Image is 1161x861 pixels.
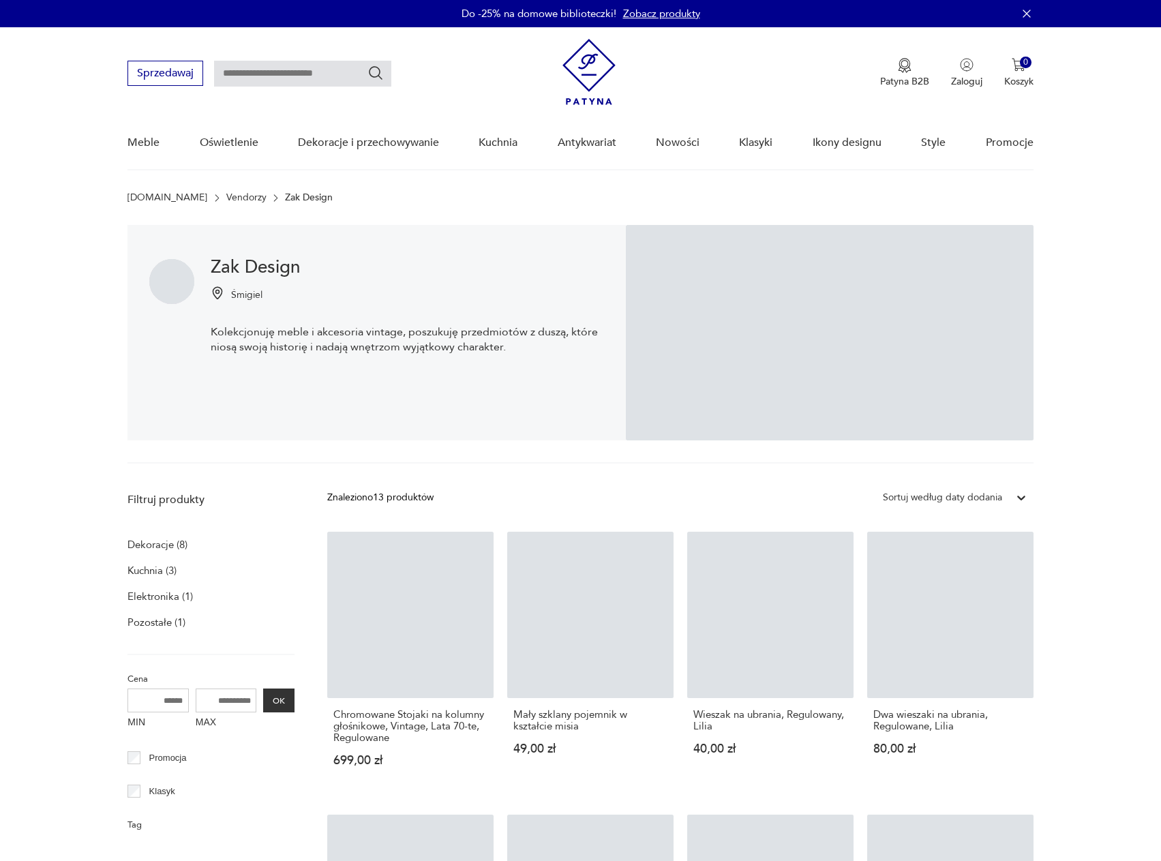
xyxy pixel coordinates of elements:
[231,288,262,301] p: Śmigiel
[196,712,257,734] label: MAX
[687,532,854,793] a: Wieszak na ubrania, Regulowany, LiliaWieszak na ubrania, Regulowany, Lilia40,00 zł
[813,117,881,169] a: Ikony designu
[263,689,295,712] button: OK
[880,58,929,88] button: Patyna B2B
[1004,75,1034,88] p: Koszyk
[623,7,700,20] a: Zobacz produkty
[960,58,974,72] img: Ikonka użytkownika
[127,117,160,169] a: Meble
[298,117,439,169] a: Dekoracje i przechowywanie
[507,532,674,793] a: Mały szklany pojemnik w kształcie misiaMały szklany pojemnik w kształcie misia49,00 zł
[873,743,1027,755] p: 80,00 zł
[880,75,929,88] p: Patyna B2B
[127,492,295,507] p: Filtruj produkty
[1020,57,1031,68] div: 0
[127,61,203,86] button: Sprzedawaj
[656,117,699,169] a: Nowości
[739,117,772,169] a: Klasyki
[558,117,616,169] a: Antykwariat
[333,709,487,744] h3: Chromowane Stojaki na kolumny głośnikowe, Vintage, Lata 70-te, Regulowane
[1012,58,1025,72] img: Ikona koszyka
[693,743,847,755] p: 40,00 zł
[867,532,1034,793] a: Dwa wieszaki na ubrania, Regulowane, LiliaDwa wieszaki na ubrania, Regulowane, Lilia80,00 zł
[986,117,1034,169] a: Promocje
[211,286,224,300] img: Ikonka pinezki mapy
[127,561,177,580] a: Kuchnia (3)
[127,535,187,554] a: Dekoracje (8)
[211,324,604,354] p: Kolekcjonuję meble i akcesoria vintage, poszukuję przedmiotów z duszą, które niosą swoją historię...
[127,671,295,686] p: Cena
[898,58,911,73] img: Ikona medalu
[127,817,295,832] p: Tag
[479,117,517,169] a: Kuchnia
[127,70,203,79] a: Sprzedawaj
[211,259,604,275] h1: Zak Design
[513,743,667,755] p: 49,00 zł
[873,709,1027,732] h3: Dwa wieszaki na ubrania, Regulowane, Lilia
[462,7,616,20] p: Do -25% na domowe biblioteczki!
[127,613,185,632] a: Pozostałe (1)
[327,532,494,793] a: Chromowane Stojaki na kolumny głośnikowe, Vintage, Lata 70-te, RegulowaneChromowane Stojaki na ko...
[127,587,193,606] a: Elektronika (1)
[149,784,175,799] p: Klasyk
[333,755,487,766] p: 699,00 zł
[693,709,847,732] h3: Wieszak na ubrania, Regulowany, Lilia
[200,117,258,169] a: Oświetlenie
[127,712,189,734] label: MIN
[513,709,667,732] h3: Mały szklany pojemnik w kształcie misia
[367,65,384,81] button: Szukaj
[562,39,616,105] img: Patyna - sklep z meblami i dekoracjami vintage
[883,490,1002,505] div: Sortuj według daty dodania
[1004,58,1034,88] button: 0Koszyk
[127,192,207,203] a: [DOMAIN_NAME]
[327,490,434,505] div: Znaleziono 13 produktów
[921,117,946,169] a: Style
[951,58,982,88] button: Zaloguj
[149,751,187,766] p: Promocja
[285,192,333,203] p: Zak Design
[951,75,982,88] p: Zaloguj
[880,58,929,88] a: Ikona medaluPatyna B2B
[226,192,267,203] a: Vendorzy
